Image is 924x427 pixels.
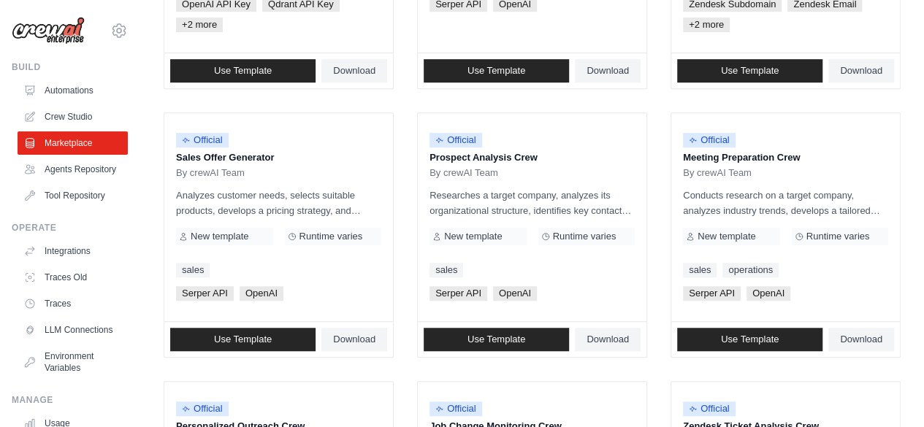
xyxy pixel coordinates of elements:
[575,59,641,82] a: Download
[18,266,128,289] a: Traces Old
[429,401,482,416] span: Official
[18,292,128,315] a: Traces
[722,263,779,277] a: operations
[321,59,387,82] a: Download
[683,286,741,301] span: Serper API
[429,286,487,301] span: Serper API
[840,334,882,345] span: Download
[176,150,381,165] p: Sales Offer Generator
[683,401,736,416] span: Official
[18,79,128,102] a: Automations
[683,167,752,179] span: By crewAI Team
[721,65,779,77] span: Use Template
[683,133,736,147] span: Official
[170,59,316,82] a: Use Template
[176,133,229,147] span: Official
[747,286,790,301] span: OpenAI
[18,318,128,342] a: LLM Connections
[698,231,755,242] span: New template
[429,150,635,165] p: Prospect Analysis Crew
[840,65,882,77] span: Download
[683,188,888,218] p: Conducts research on a target company, analyzes industry trends, develops a tailored sales strate...
[429,188,635,218] p: Researches a target company, analyzes its organizational structure, identifies key contacts, and ...
[299,231,363,242] span: Runtime varies
[683,18,730,32] span: +2 more
[191,231,248,242] span: New template
[18,345,128,380] a: Environment Variables
[828,328,894,351] a: Download
[12,222,128,234] div: Operate
[467,65,525,77] span: Use Template
[240,286,283,301] span: OpenAI
[333,65,375,77] span: Download
[683,150,888,165] p: Meeting Preparation Crew
[176,18,223,32] span: +2 more
[721,334,779,345] span: Use Template
[176,167,245,179] span: By crewAI Team
[424,59,569,82] a: Use Template
[683,263,717,277] a: sales
[429,133,482,147] span: Official
[214,65,272,77] span: Use Template
[12,394,128,406] div: Manage
[18,239,128,263] a: Integrations
[18,105,128,128] a: Crew Studio
[493,286,537,301] span: OpenAI
[176,286,234,301] span: Serper API
[828,59,894,82] a: Download
[170,328,316,351] a: Use Template
[176,401,229,416] span: Official
[677,59,822,82] a: Use Template
[18,131,128,155] a: Marketplace
[176,188,381,218] p: Analyzes customer needs, selects suitable products, develops a pricing strategy, and creates a co...
[333,334,375,345] span: Download
[429,167,498,179] span: By crewAI Team
[677,328,822,351] a: Use Template
[587,334,629,345] span: Download
[444,231,502,242] span: New template
[467,334,525,345] span: Use Template
[12,17,85,45] img: Logo
[214,334,272,345] span: Use Template
[806,231,870,242] span: Runtime varies
[424,328,569,351] a: Use Template
[176,263,210,277] a: sales
[12,61,128,73] div: Build
[587,65,629,77] span: Download
[429,263,463,277] a: sales
[18,158,128,181] a: Agents Repository
[575,328,641,351] a: Download
[321,328,387,351] a: Download
[18,184,128,207] a: Tool Repository
[553,231,616,242] span: Runtime varies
